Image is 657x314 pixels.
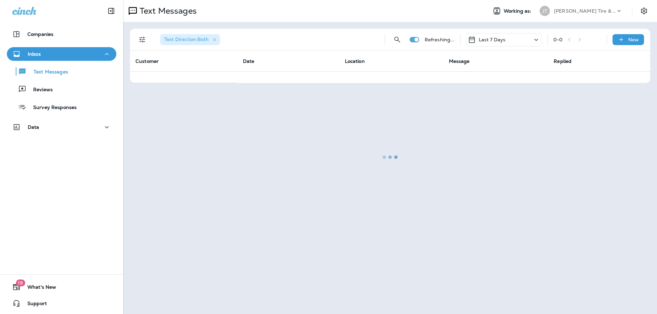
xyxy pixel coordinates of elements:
[7,280,116,294] button: 19What's New
[28,124,39,130] p: Data
[21,284,56,292] span: What's New
[7,47,116,61] button: Inbox
[26,87,53,93] p: Reviews
[26,105,77,111] p: Survey Responses
[16,279,25,286] span: 19
[28,51,41,57] p: Inbox
[7,100,116,114] button: Survey Responses
[7,120,116,134] button: Data
[7,82,116,96] button: Reviews
[7,64,116,79] button: Text Messages
[102,4,121,18] button: Collapse Sidebar
[27,69,68,76] p: Text Messages
[7,297,116,310] button: Support
[7,27,116,41] button: Companies
[27,31,53,37] p: Companies
[21,301,47,309] span: Support
[628,37,639,42] p: New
